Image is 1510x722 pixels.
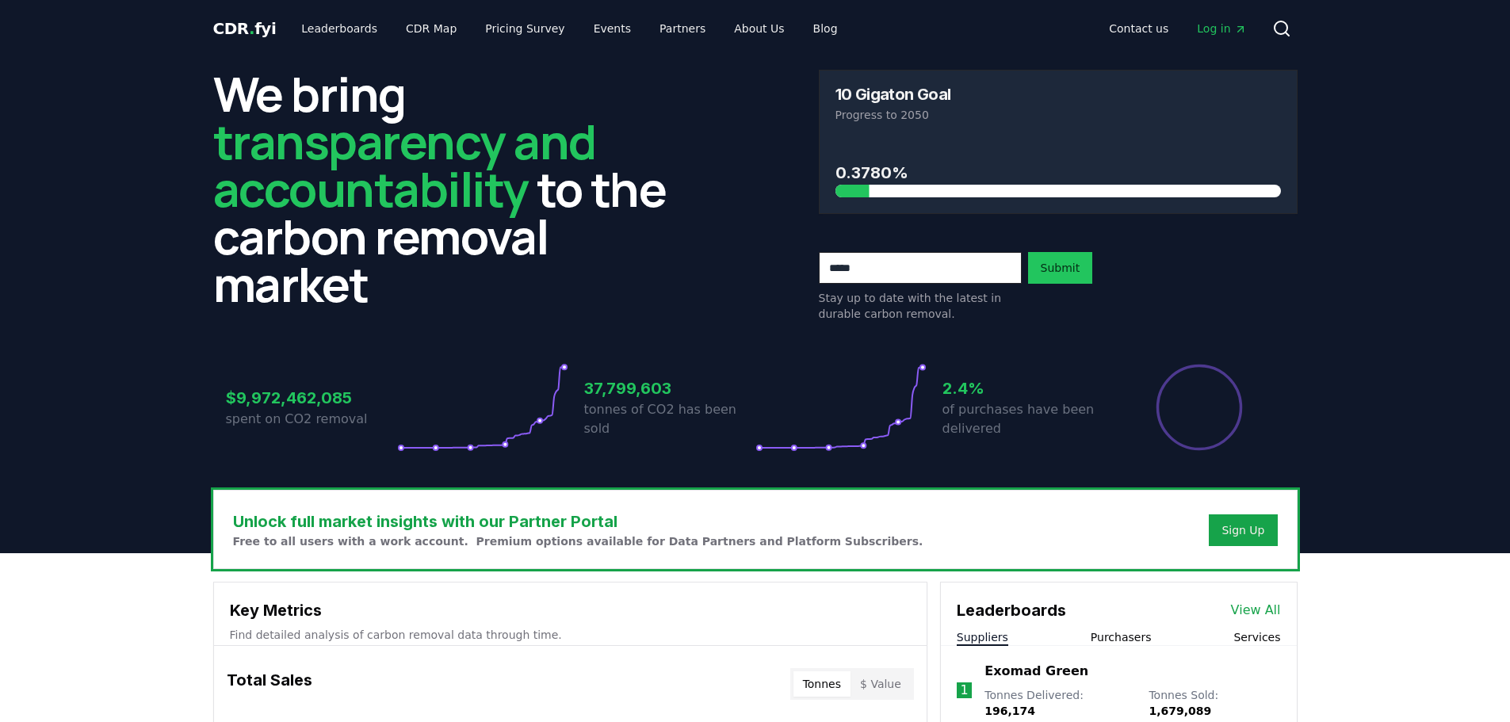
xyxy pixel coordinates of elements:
button: Submit [1028,252,1093,284]
span: . [249,19,254,38]
h3: 10 Gigaton Goal [835,86,951,102]
button: Suppliers [957,629,1008,645]
h3: 37,799,603 [584,376,755,400]
h2: We bring to the carbon removal market [213,70,692,308]
button: Purchasers [1091,629,1152,645]
button: $ Value [851,671,911,697]
span: 196,174 [984,705,1035,717]
p: Find detailed analysis of carbon removal data through time. [230,627,911,643]
p: Free to all users with a work account. Premium options available for Data Partners and Platform S... [233,533,923,549]
a: Events [581,14,644,43]
h3: Unlock full market insights with our Partner Portal [233,510,923,533]
a: Leaderboards [289,14,390,43]
p: Tonnes Delivered : [984,687,1133,719]
p: 1 [960,681,968,700]
a: View All [1231,601,1281,620]
a: About Us [721,14,797,43]
a: Exomad Green [984,662,1088,681]
a: Sign Up [1221,522,1264,538]
button: Services [1233,629,1280,645]
p: Stay up to date with the latest in durable carbon removal. [819,290,1022,322]
a: CDR.fyi [213,17,277,40]
p: spent on CO2 removal [226,410,397,429]
button: Tonnes [793,671,851,697]
h3: Total Sales [227,668,312,700]
a: Contact us [1096,14,1181,43]
p: of purchases have been delivered [942,400,1114,438]
h3: Leaderboards [957,598,1066,622]
nav: Main [1096,14,1259,43]
span: transparency and accountability [213,109,596,221]
button: Sign Up [1209,514,1277,546]
a: Partners [647,14,718,43]
h3: $9,972,462,085 [226,386,397,410]
a: Log in [1184,14,1259,43]
p: tonnes of CO2 has been sold [584,400,755,438]
a: CDR Map [393,14,469,43]
nav: Main [289,14,850,43]
a: Blog [801,14,851,43]
span: 1,679,089 [1149,705,1211,717]
h3: 2.4% [942,376,1114,400]
span: CDR fyi [213,19,277,38]
h3: Key Metrics [230,598,911,622]
h3: 0.3780% [835,161,1281,185]
span: Log in [1197,21,1246,36]
p: Progress to 2050 [835,107,1281,123]
div: Percentage of sales delivered [1155,363,1244,452]
a: Pricing Survey [472,14,577,43]
p: Tonnes Sold : [1149,687,1280,719]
